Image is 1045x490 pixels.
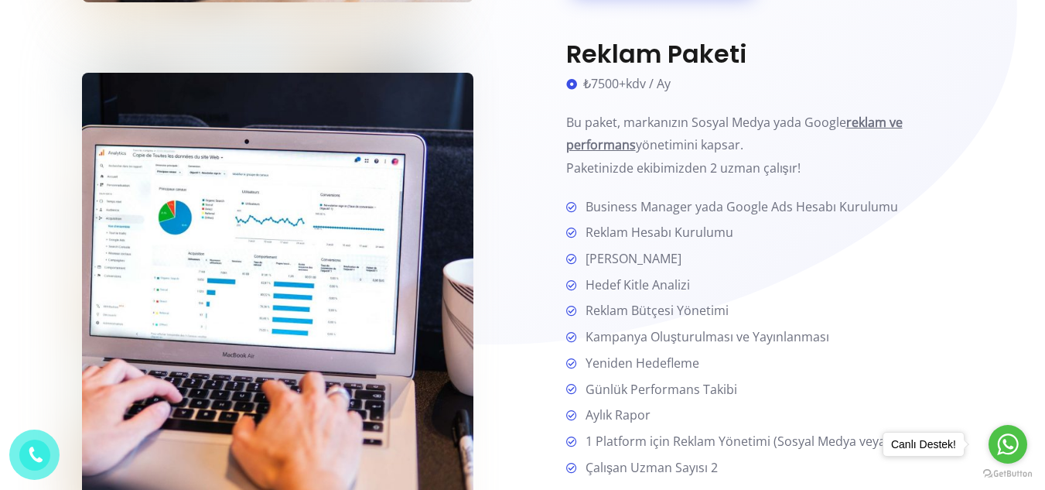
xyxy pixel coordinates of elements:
span: Hedef Kitle Analizi [579,274,690,297]
span: Kampanya Oluşturulması ve Yayınlanması [579,326,829,349]
a: Canlı Destek! [883,432,965,457]
img: phone.png [25,445,44,464]
span: Business Manager yada Google Ads Hesabı Kurulumu [579,196,898,219]
span: Yeniden Hedefleme [579,352,699,375]
span: ₺7500+kdv / Ay [579,73,671,96]
span: Reklam Bütçesi Yönetimi [579,300,729,323]
a: Go to whatsapp [989,425,1027,464]
span: 1 Platform için Reklam Yönetimi (Sosyal Medya veya Google) [579,430,934,454]
span: Aylık Rapor [579,404,651,427]
p: Bu paket, markanızın Sosyal Medya yada Google yönetimini kapsar. Paketinizde ekibimizden 2 uzman ... [566,111,964,180]
a: Go to GetButton.io website [983,469,1033,479]
span: Reklam Hesabı Kurulumu [579,221,733,245]
span: Günlük Performans Takibi [579,379,737,402]
span: Çalışan Uzman Sayısı 2 [579,457,718,480]
div: Canlı Destek! [883,433,964,456]
h3: Reklam Paketi [566,39,964,69]
span: [PERSON_NAME] [579,248,681,271]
